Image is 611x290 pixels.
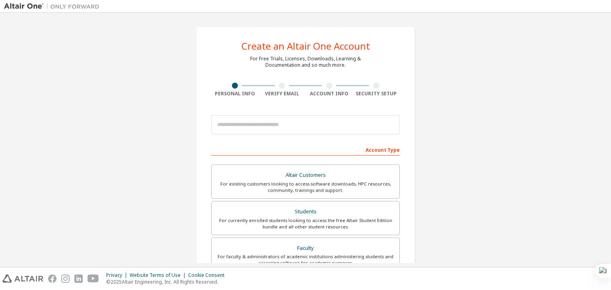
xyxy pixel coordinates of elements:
[211,143,400,156] div: Account Type
[4,2,103,10] img: Altair One
[216,243,395,254] div: Faculty
[106,278,229,285] p: © 2025 Altair Engineering, Inc. All Rights Reserved.
[74,275,83,283] img: linkedin.svg
[305,91,353,97] div: Account Info
[48,275,56,283] img: facebook.svg
[211,91,259,97] div: Personal Info
[259,91,306,97] div: Verify Email
[241,41,370,51] div: Create an Altair One Account
[216,217,395,230] div: For currently enrolled students looking to access the free Altair Student Edition bundle and all ...
[216,181,395,193] div: For existing customers looking to access software downloads, HPC resources, community, trainings ...
[61,275,70,283] img: instagram.svg
[106,272,130,278] div: Privacy
[353,91,400,97] div: Security Setup
[216,253,395,266] div: For faculty & administrators of academic institutions administering students and accessing softwa...
[216,170,395,181] div: Altair Customers
[250,56,361,68] div: For Free Trials, Licenses, Downloads, Learning & Documentation and so much more.
[130,272,188,278] div: Website Terms of Use
[88,275,99,283] img: youtube.svg
[188,272,229,278] div: Cookie Consent
[216,206,395,217] div: Students
[2,275,43,283] img: altair_logo.svg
